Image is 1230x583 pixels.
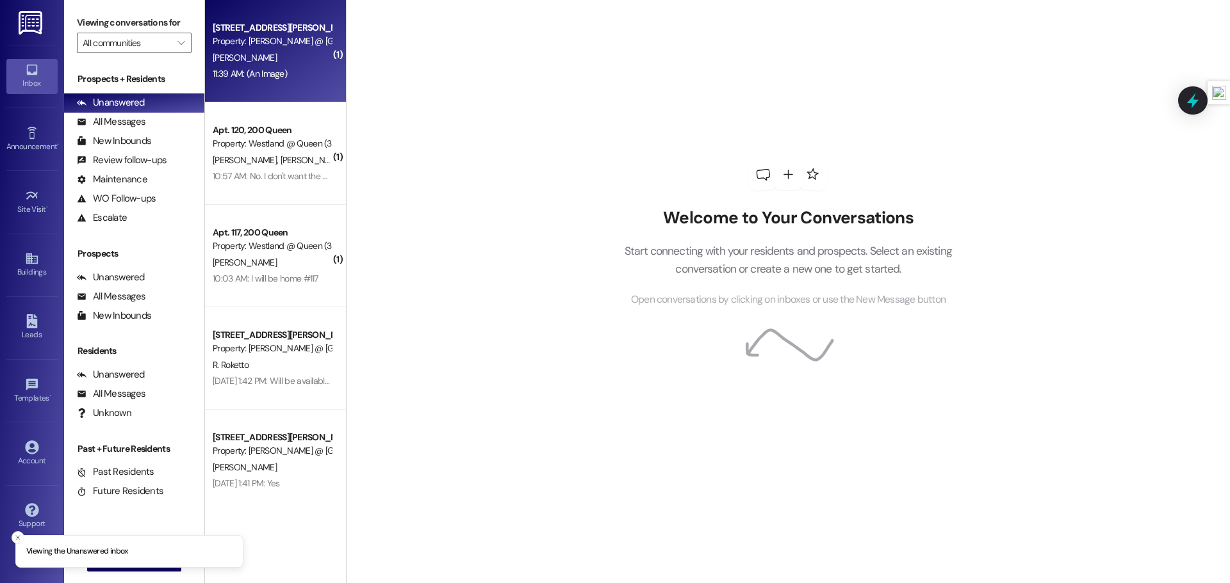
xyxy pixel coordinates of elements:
[77,484,163,498] div: Future Residents
[6,310,58,345] a: Leads
[77,309,151,323] div: New Inbounds
[213,124,331,137] div: Apt. 120, 200 Queen
[280,154,344,166] span: [PERSON_NAME]
[77,96,145,109] div: Unanswered
[213,257,277,268] span: [PERSON_NAME]
[77,465,154,479] div: Past Residents
[77,115,145,129] div: All Messages
[64,344,204,358] div: Residents
[77,387,145,401] div: All Messages
[19,11,45,35] img: ResiDesk Logo
[6,59,58,93] a: Inbox
[213,444,331,458] div: Property: [PERSON_NAME] @ [GEOGRAPHIC_DATA] (3300)
[213,154,281,166] span: [PERSON_NAME]
[64,247,204,260] div: Prospects
[213,52,277,63] span: [PERSON_NAME]
[6,374,58,408] a: Templates •
[213,226,331,239] div: Apt. 117, 200 Queen
[631,292,946,308] span: Open conversations by clicking on inboxes or use the New Message button
[213,35,331,48] div: Property: [PERSON_NAME] @ [GEOGRAPHIC_DATA] (3300)
[213,170,370,182] div: 10:57 AM: No. I don't want the service at all.
[77,368,145,381] div: Unanswered
[77,13,192,33] label: Viewing conversations for
[46,203,48,212] span: •
[77,173,147,186] div: Maintenance
[6,185,58,220] a: Site Visit •
[77,406,131,420] div: Unknown
[26,546,128,557] p: Viewing the Unanswered inbox
[6,436,58,471] a: Account
[213,375,375,387] div: [DATE] 1:42 PM: Will be available and waiting
[77,192,156,205] div: WO Follow-ups
[213,137,331,150] div: Property: Westland @ Queen (3266)
[213,273,318,284] div: 10:03 AM: I will be home #117
[213,461,277,473] span: [PERSON_NAME]
[6,248,58,282] a: Buildings
[77,290,145,303] div: All Messages
[83,33,171,53] input: All communities
[213,477,280,489] div: [DATE] 1:41 PM: Yes
[605,242,971,278] p: Start connecting with your residents and prospects. Select an existing conversation or create a n...
[64,72,204,86] div: Prospects + Residents
[213,328,331,342] div: [STREET_ADDRESS][PERSON_NAME]
[213,239,331,253] div: Property: Westland @ Queen (3266)
[213,68,287,79] div: 11:39 AM: (An Image)
[213,359,249,371] span: R. Roketto
[77,271,145,284] div: Unanswered
[77,134,151,148] div: New Inbounds
[213,431,331,444] div: [STREET_ADDRESS][PERSON_NAME]
[6,499,58,534] a: Support
[57,140,59,149] span: •
[64,442,204,456] div: Past + Future Residents
[605,208,971,228] h2: Welcome to Your Conversations
[177,38,184,48] i: 
[213,342,331,355] div: Property: [PERSON_NAME] @ [GEOGRAPHIC_DATA] (3300)
[12,531,24,544] button: Close toast
[213,21,331,35] div: [STREET_ADDRESS][PERSON_NAME]
[77,154,167,167] div: Review follow-ups
[77,211,127,225] div: Escalate
[49,392,51,401] span: •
